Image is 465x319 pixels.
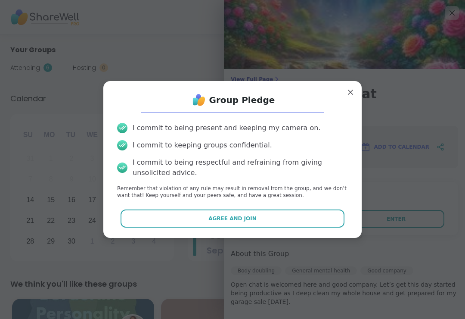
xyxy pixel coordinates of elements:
div: I commit to keeping groups confidential. [133,140,272,150]
button: Agree and Join [121,210,345,228]
img: ShareWell Logo [190,91,208,109]
div: I commit to being respectful and refraining from giving unsolicited advice. [133,157,348,178]
span: Agree and Join [208,215,257,222]
h1: Group Pledge [209,94,275,106]
div: I commit to being present and keeping my camera on. [133,123,320,133]
p: Remember that violation of any rule may result in removal from the group, and we don’t want that!... [117,185,348,200]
